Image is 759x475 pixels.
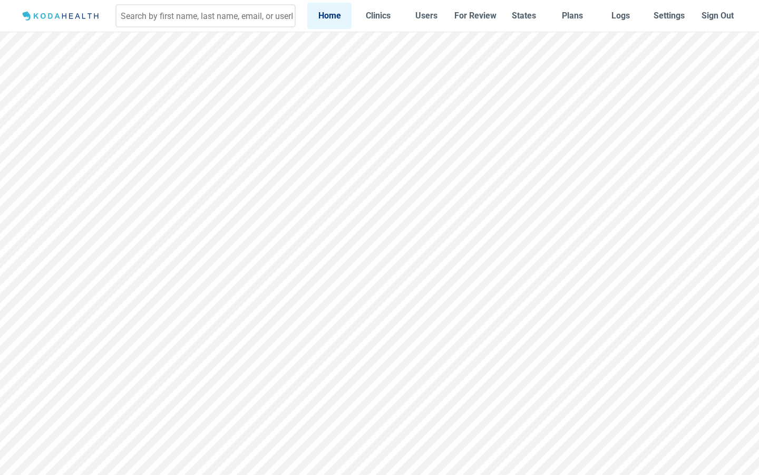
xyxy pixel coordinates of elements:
button: Sign Out [696,3,740,28]
img: Logo [19,9,104,23]
a: Plans [550,3,595,28]
input: Search by first name, last name, email, or userId [115,4,296,27]
a: Clinics [356,3,400,28]
a: Home [307,3,352,28]
a: For Review [453,3,497,28]
a: Settings [647,3,692,28]
a: Logs [599,3,643,28]
a: Users [404,3,449,28]
a: States [502,3,546,28]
